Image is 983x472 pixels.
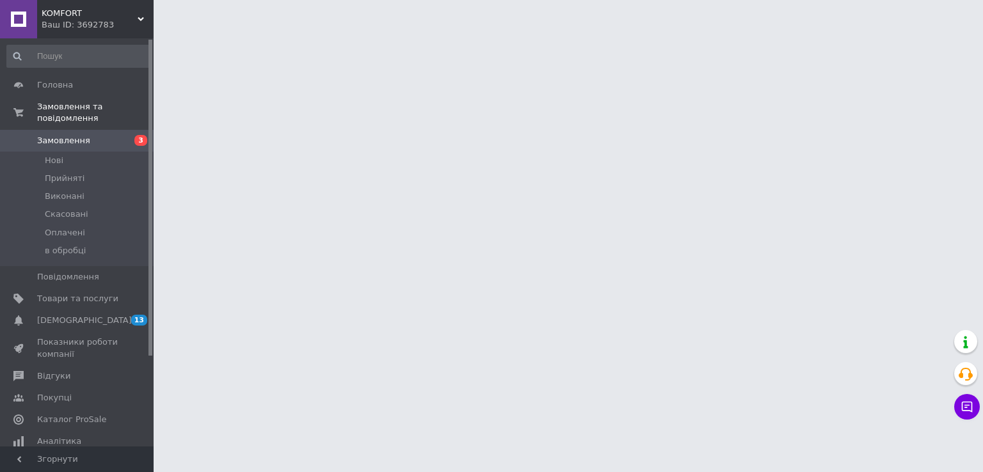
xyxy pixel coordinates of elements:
[37,414,106,425] span: Каталог ProSale
[37,101,154,124] span: Замовлення та повідомлення
[45,208,88,220] span: Скасовані
[45,173,84,184] span: Прийняті
[37,79,73,91] span: Головна
[37,436,81,447] span: Аналітика
[37,370,70,382] span: Відгуки
[37,293,118,304] span: Товари та послуги
[134,135,147,146] span: 3
[42,19,154,31] div: Ваш ID: 3692783
[37,315,132,326] span: [DEMOGRAPHIC_DATA]
[954,394,980,420] button: Чат з покупцем
[37,392,72,404] span: Покупці
[45,227,85,239] span: Оплачені
[45,245,86,256] span: в обробці
[37,271,99,283] span: Повідомлення
[6,45,151,68] input: Пошук
[37,336,118,359] span: Показники роботи компанії
[131,315,147,326] span: 13
[42,8,138,19] span: KOMFORT
[45,155,63,166] span: Нові
[37,135,90,146] span: Замовлення
[45,191,84,202] span: Виконані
